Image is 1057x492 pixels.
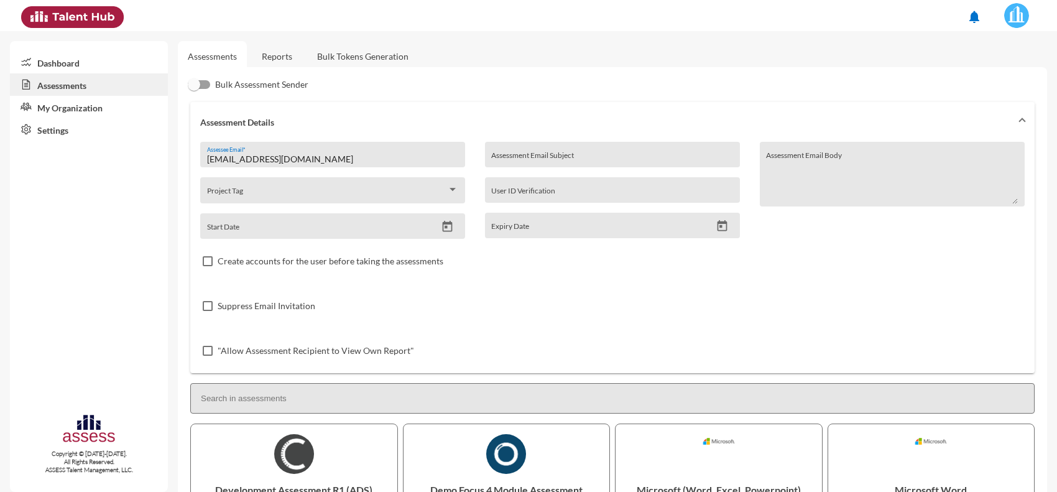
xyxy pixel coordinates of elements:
[711,220,733,233] button: Open calendar
[190,383,1035,414] input: Search in assessments
[62,413,117,447] img: assesscompany-logo.png
[10,118,168,141] a: Settings
[10,51,168,73] a: Dashboard
[10,96,168,118] a: My Organization
[207,154,459,164] input: Assessee Email
[307,41,418,72] a: Bulk Tokens Generation
[436,220,458,233] button: Open calendar
[10,73,168,96] a: Assessments
[10,450,168,474] p: Copyright © [DATE]-[DATE]. All Rights Reserved. ASSESS Talent Management, LLC.
[218,254,443,269] span: Create accounts for the user before taking the assessments
[215,77,308,92] span: Bulk Assessment Sender
[218,299,315,313] span: Suppress Email Invitation
[967,9,982,24] mat-icon: notifications
[190,102,1035,142] mat-expansion-panel-header: Assessment Details
[188,51,237,62] a: Assessments
[200,117,1010,128] mat-panel-title: Assessment Details
[252,41,302,72] a: Reports
[190,142,1035,373] div: Assessment Details
[218,343,414,358] span: "Allow Assessment Recipient to View Own Report"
